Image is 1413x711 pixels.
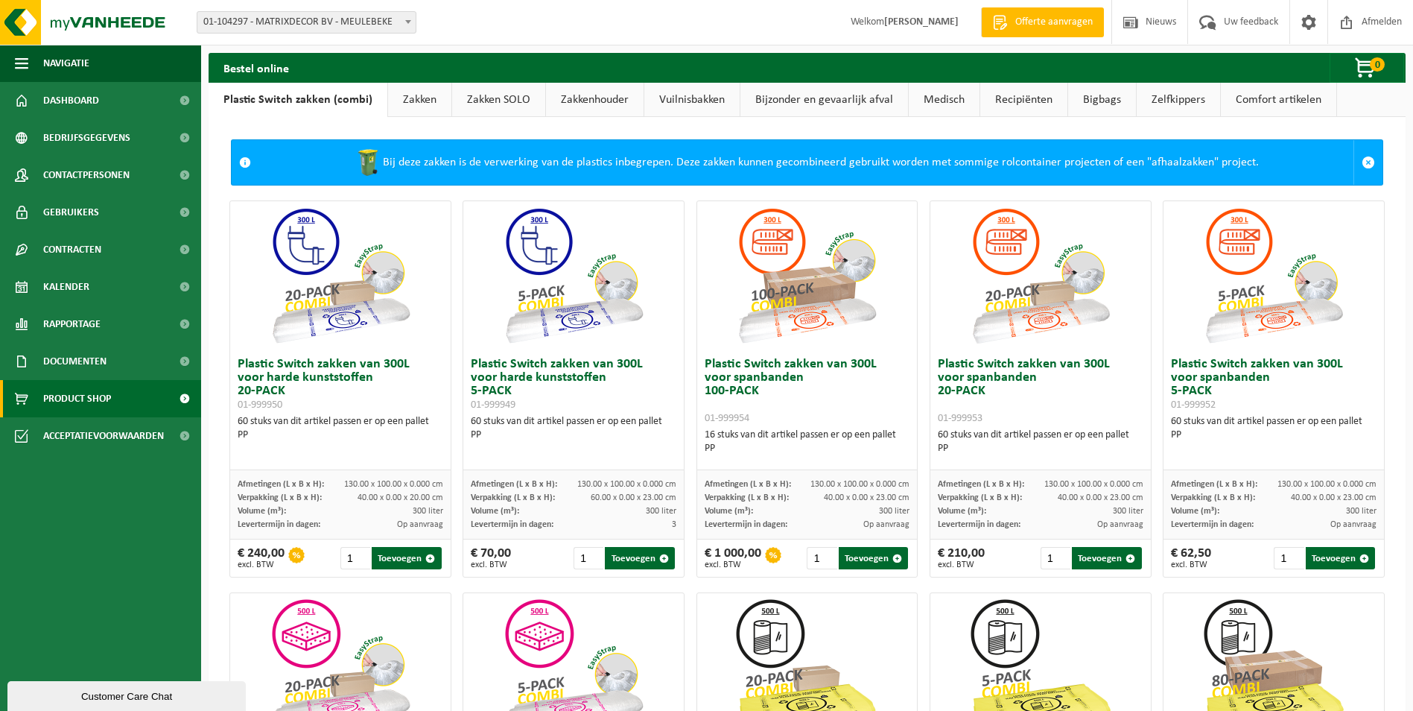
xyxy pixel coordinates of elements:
img: WB-0240-HPE-GN-50.png [353,148,383,177]
span: excl. BTW [705,560,761,569]
span: 01-104297 - MATRIXDECOR BV - MEULEBEKE [197,11,416,34]
h2: Bestel online [209,53,304,82]
a: Zakken SOLO [452,83,545,117]
span: 01-999954 [705,413,749,424]
span: Verpakking (L x B x H): [938,493,1022,502]
span: Op aanvraag [1330,520,1377,529]
img: 01-999949 [499,201,648,350]
span: 60.00 x 0.00 x 23.00 cm [591,493,676,502]
div: € 210,00 [938,547,985,569]
span: 01-999949 [471,399,515,411]
span: 40.00 x 0.00 x 23.00 cm [1291,493,1377,502]
span: Contracten [43,231,101,268]
span: Kalender [43,268,89,306]
span: Op aanvraag [863,520,909,529]
span: 3 [672,520,676,529]
div: 60 stuks van dit artikel passen er op een pallet [938,429,1143,455]
a: Sluit melding [1353,140,1382,185]
div: € 240,00 [238,547,285,569]
span: Offerte aanvragen [1012,15,1096,30]
span: 40.00 x 0.00 x 20.00 cm [358,493,443,502]
span: Levertermijn in dagen: [705,520,787,529]
span: Dashboard [43,82,99,119]
div: € 70,00 [471,547,511,569]
span: excl. BTW [1171,560,1211,569]
span: Levertermijn in dagen: [938,520,1020,529]
input: 1 [807,547,836,569]
span: Volume (m³): [938,507,986,516]
span: Documenten [43,343,107,380]
div: 60 stuks van dit artikel passen er op een pallet [1171,415,1377,442]
a: Zakkenhouder [546,83,644,117]
span: Verpakking (L x B x H): [238,493,322,502]
span: Volume (m³): [471,507,519,516]
span: Acceptatievoorwaarden [43,417,164,455]
a: Medisch [909,83,979,117]
input: 1 [1041,547,1070,569]
input: 1 [574,547,603,569]
img: 01-999953 [966,201,1115,350]
img: 01-999952 [1199,201,1348,350]
span: Levertermijn in dagen: [238,520,320,529]
span: 130.00 x 100.00 x 0.000 cm [810,480,909,489]
span: 130.00 x 100.00 x 0.000 cm [1044,480,1143,489]
div: PP [938,442,1143,455]
div: 60 stuks van dit artikel passen er op een pallet [471,415,676,442]
span: Levertermijn in dagen: [1171,520,1254,529]
span: 0 [1370,57,1385,72]
span: 40.00 x 0.00 x 23.00 cm [824,493,909,502]
a: Recipiënten [980,83,1067,117]
button: Toevoegen [1306,547,1375,569]
span: Product Shop [43,380,111,417]
span: 300 liter [1113,507,1143,516]
span: 130.00 x 100.00 x 0.000 cm [577,480,676,489]
div: 60 stuks van dit artikel passen er op een pallet [238,415,443,442]
button: Toevoegen [372,547,441,569]
a: Zelfkippers [1137,83,1220,117]
span: Verpakking (L x B x H): [471,493,555,502]
h3: Plastic Switch zakken van 300L voor harde kunststoffen 20-PACK [238,358,443,411]
span: Contactpersonen [43,157,130,194]
a: Plastic Switch zakken (combi) [209,83,387,117]
h3: Plastic Switch zakken van 300L voor harde kunststoffen 5-PACK [471,358,676,411]
span: 01-999952 [1171,399,1216,411]
span: 40.00 x 0.00 x 23.00 cm [1058,493,1143,502]
span: Op aanvraag [1097,520,1143,529]
span: Op aanvraag [397,520,443,529]
span: Volume (m³): [705,507,753,516]
div: Bij deze zakken is de verwerking van de plastics inbegrepen. Deze zakken kunnen gecombineerd gebr... [258,140,1353,185]
div: 16 stuks van dit artikel passen er op een pallet [705,429,910,455]
span: 01-104297 - MATRIXDECOR BV - MEULEBEKE [197,12,416,33]
span: 01-999950 [238,399,282,411]
span: Afmetingen (L x B x H): [938,480,1024,489]
iframe: chat widget [7,678,249,711]
strong: [PERSON_NAME] [884,16,959,28]
span: Verpakking (L x B x H): [705,493,789,502]
span: 01-999953 [938,413,982,424]
span: Afmetingen (L x B x H): [1171,480,1257,489]
span: 300 liter [646,507,676,516]
span: 300 liter [879,507,909,516]
span: Afmetingen (L x B x H): [705,480,791,489]
button: Toevoegen [605,547,674,569]
span: excl. BTW [471,560,511,569]
div: PP [1171,429,1377,442]
span: Gebruikers [43,194,99,231]
a: Bigbags [1068,83,1136,117]
div: € 1 000,00 [705,547,761,569]
img: 01-999950 [266,201,415,350]
h3: Plastic Switch zakken van 300L voor spanbanden 100-PACK [705,358,910,425]
span: excl. BTW [238,560,285,569]
div: € 62,50 [1171,547,1211,569]
span: 300 liter [1346,507,1377,516]
button: Toevoegen [839,547,908,569]
span: Levertermijn in dagen: [471,520,553,529]
span: Bedrijfsgegevens [43,119,130,157]
span: 130.00 x 100.00 x 0.000 cm [344,480,443,489]
a: Vuilnisbakken [644,83,740,117]
div: PP [471,429,676,442]
span: Navigatie [43,45,89,82]
span: 300 liter [413,507,443,516]
a: Offerte aanvragen [981,7,1104,37]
